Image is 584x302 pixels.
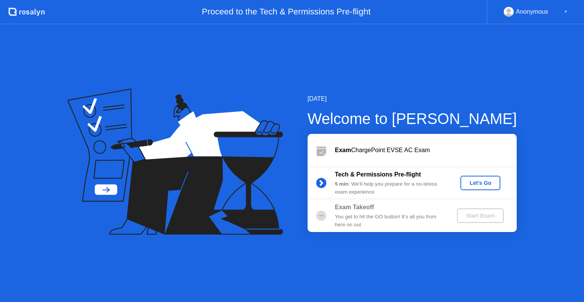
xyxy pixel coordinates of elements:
b: 5 min [335,181,349,187]
div: ChargePoint EVSE AC Exam [335,146,517,155]
div: : We’ll help you prepare for a no-stress exam experience [335,180,444,196]
div: Welcome to [PERSON_NAME] [308,107,517,130]
div: ▼ [564,7,568,17]
div: You get to hit the GO button! It’s all you from here on out [335,213,444,229]
b: Exam Takeoff [335,204,374,210]
div: [DATE] [308,94,517,103]
div: Anonymous [516,7,548,17]
button: Let's Go [460,176,500,190]
div: Let's Go [463,180,497,186]
button: Start Exam [457,208,504,223]
div: Start Exam [460,213,501,219]
b: Exam [335,147,351,153]
b: Tech & Permissions Pre-flight [335,171,421,178]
